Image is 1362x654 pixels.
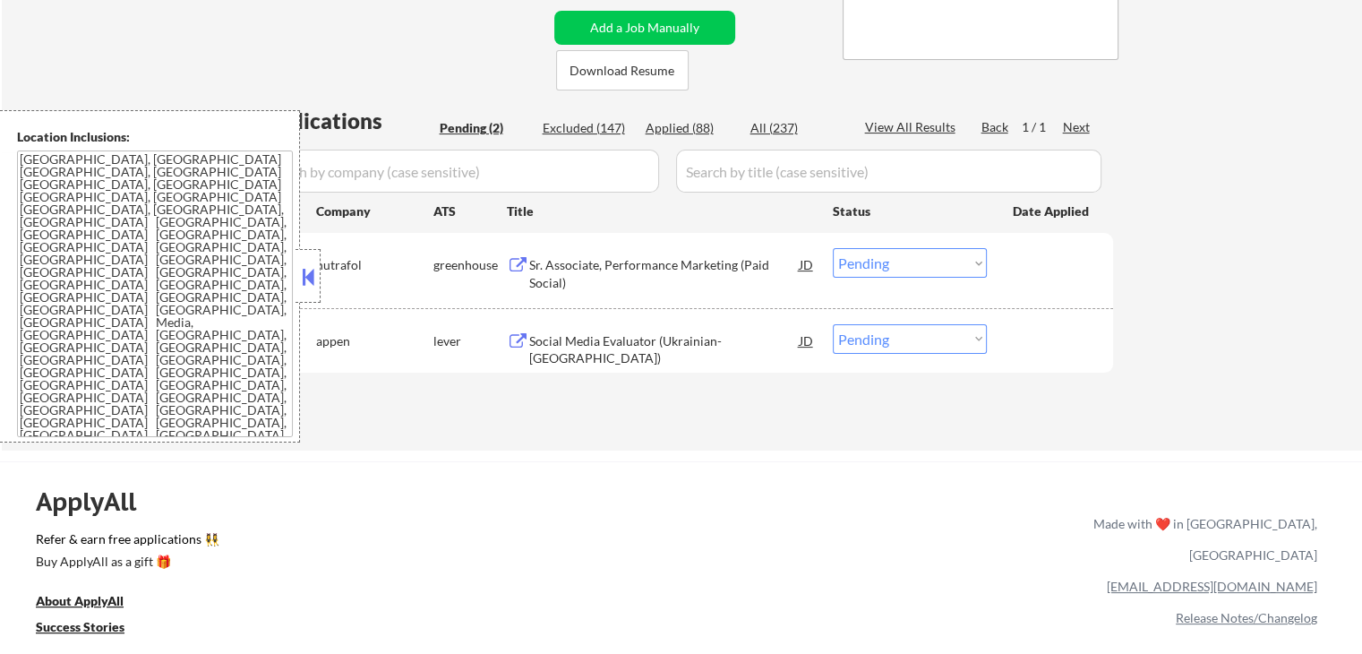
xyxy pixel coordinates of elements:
[646,119,735,137] div: Applied (88)
[529,332,800,367] div: Social Media Evaluator (Ukrainian-[GEOGRAPHIC_DATA])
[17,128,293,146] div: Location Inclusions:
[36,486,157,517] div: ApplyAll
[316,332,433,350] div: appen
[543,119,632,137] div: Excluded (147)
[433,202,507,220] div: ATS
[1022,118,1063,136] div: 1 / 1
[36,617,149,640] a: Success Stories
[36,552,215,574] a: Buy ApplyAll as a gift 🎁
[1013,202,1092,220] div: Date Applied
[1086,508,1317,571] div: Made with ❤️ in [GEOGRAPHIC_DATA], [GEOGRAPHIC_DATA]
[981,118,1010,136] div: Back
[1176,610,1317,625] a: Release Notes/Changelog
[554,11,735,45] button: Add a Job Manually
[316,256,433,274] div: nutrafol
[556,50,689,90] button: Download Resume
[507,202,816,220] div: Title
[798,324,816,357] div: JD
[798,248,816,280] div: JD
[36,593,124,608] u: About ApplyAll
[865,118,961,136] div: View All Results
[1107,579,1317,594] a: [EMAIL_ADDRESS][DOMAIN_NAME]
[529,256,800,291] div: Sr. Associate, Performance Marketing (Paid Social)
[36,555,215,568] div: Buy ApplyAll as a gift 🎁
[256,150,659,193] input: Search by company (case sensitive)
[750,119,840,137] div: All (237)
[433,332,507,350] div: lever
[676,150,1101,193] input: Search by title (case sensitive)
[440,119,529,137] div: Pending (2)
[256,110,433,132] div: Applications
[316,202,433,220] div: Company
[833,194,987,227] div: Status
[36,533,719,552] a: Refer & earn free applications 👯‍♀️
[1063,118,1092,136] div: Next
[36,591,149,614] a: About ApplyAll
[433,256,507,274] div: greenhouse
[36,619,124,634] u: Success Stories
